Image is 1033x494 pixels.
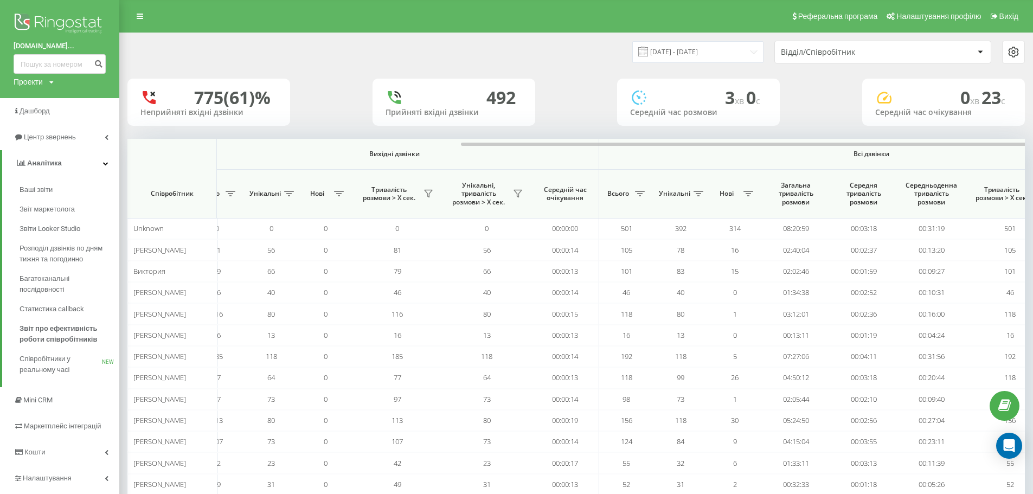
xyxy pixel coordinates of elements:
[483,266,491,276] span: 66
[762,389,830,410] td: 02:05:44
[677,437,684,446] span: 84
[762,410,830,431] td: 05:24:50
[267,373,275,382] span: 64
[483,479,491,489] span: 31
[897,282,965,303] td: 00:10:31
[677,266,684,276] span: 83
[733,330,737,340] span: 0
[999,12,1018,21] span: Вихід
[133,245,186,255] span: [PERSON_NAME]
[324,373,328,382] span: 0
[267,458,275,468] span: 23
[725,86,746,109] span: 3
[133,415,186,425] span: [PERSON_NAME]
[897,239,965,260] td: 00:13:20
[1004,266,1016,276] span: 101
[531,261,599,282] td: 00:00:13
[621,309,632,319] span: 118
[770,181,822,207] span: Загальна тривалість розмови
[762,452,830,473] td: 01:33:11
[1004,351,1016,361] span: 192
[897,303,965,324] td: 00:16:00
[483,309,491,319] span: 80
[675,223,686,233] span: 392
[731,245,739,255] span: 16
[137,189,207,198] span: Співробітник
[392,309,403,319] span: 116
[20,304,84,315] span: Статистика callback
[540,185,591,202] span: Середній час очікування
[621,351,632,361] span: 192
[483,245,491,255] span: 56
[621,245,632,255] span: 105
[394,458,401,468] span: 42
[358,185,420,202] span: Тривалість розмови > Х сек.
[830,346,897,367] td: 00:04:11
[392,351,403,361] span: 185
[324,309,328,319] span: 0
[733,437,737,446] span: 9
[483,287,491,297] span: 40
[1006,458,1014,468] span: 55
[394,479,401,489] span: 49
[133,394,186,404] span: [PERSON_NAME]
[762,346,830,367] td: 07:27:06
[731,415,739,425] span: 30
[20,239,119,269] a: Розподіл дзвінків по дням тижня та погодинно
[897,325,965,346] td: 00:04:24
[623,458,630,468] span: 55
[267,266,275,276] span: 66
[830,389,897,410] td: 00:02:10
[731,266,739,276] span: 15
[623,479,630,489] span: 52
[267,479,275,489] span: 31
[762,431,830,452] td: 04:15:04
[133,351,186,361] span: [PERSON_NAME]
[830,282,897,303] td: 00:02:52
[20,184,53,195] span: Ваші звіти
[270,223,273,233] span: 0
[830,452,897,473] td: 00:03:13
[897,261,965,282] td: 00:09:27
[140,108,277,117] div: Неприйняті вхідні дзвінки
[677,394,684,404] span: 73
[14,76,43,87] div: Проекти
[960,86,981,109] span: 0
[733,394,737,404] span: 1
[267,309,275,319] span: 80
[324,245,328,255] span: 0
[762,261,830,282] td: 02:02:46
[133,437,186,446] span: [PERSON_NAME]
[531,431,599,452] td: 00:00:14
[531,389,599,410] td: 00:00:14
[14,54,106,74] input: Пошук за номером
[762,303,830,324] td: 03:12:01
[621,266,632,276] span: 101
[677,373,684,382] span: 99
[621,223,632,233] span: 501
[897,410,965,431] td: 00:27:04
[623,287,630,297] span: 46
[20,219,119,239] a: Звіти Looker Studio
[20,299,119,319] a: Статистика callback
[733,309,737,319] span: 1
[24,448,45,456] span: Кошти
[481,351,492,361] span: 118
[483,415,491,425] span: 80
[1004,373,1016,382] span: 118
[830,410,897,431] td: 00:02:56
[133,266,165,276] span: Виктория
[24,422,101,430] span: Маркетплейс інтеграцій
[677,309,684,319] span: 80
[133,223,164,233] span: Unknown
[621,373,632,382] span: 118
[386,108,522,117] div: Прийняті вхідні дзвінки
[897,367,965,388] td: 00:20:44
[896,12,981,21] span: Налаштування профілю
[267,394,275,404] span: 73
[733,351,737,361] span: 5
[324,415,328,425] span: 0
[20,269,119,299] a: Багатоканальні послідовності
[531,282,599,303] td: 00:00:14
[677,245,684,255] span: 78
